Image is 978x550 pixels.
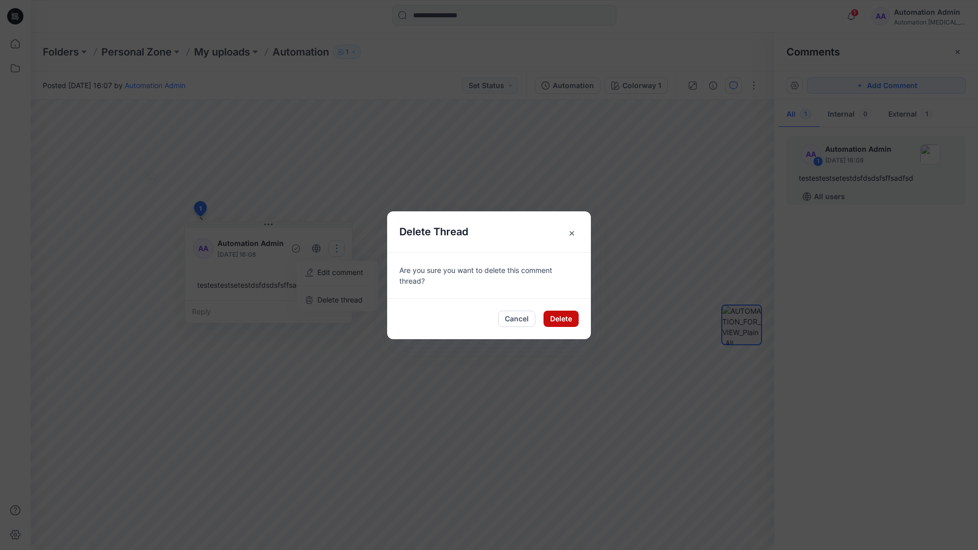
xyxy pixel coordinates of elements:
[498,311,535,327] button: Cancel
[562,224,581,242] span: ×
[387,252,591,298] div: Are you sure you want to delete this comment thread?
[550,211,591,252] button: Close
[544,311,579,327] button: Delete
[387,211,480,252] h5: Delete Thread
